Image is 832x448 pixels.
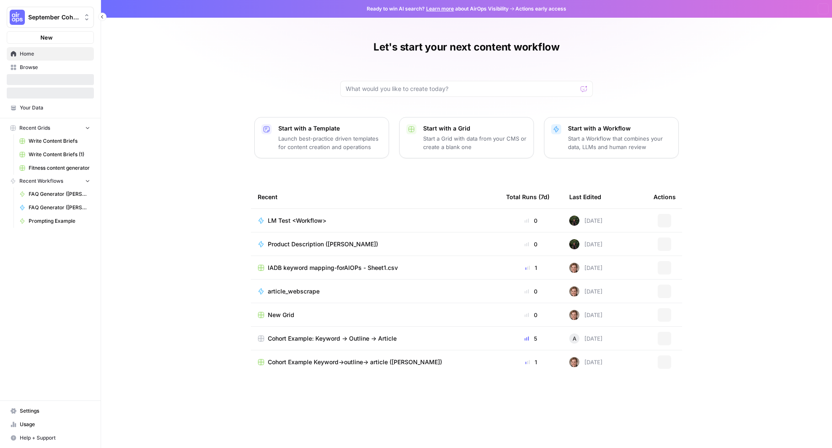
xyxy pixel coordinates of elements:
a: New Grid [258,311,493,319]
a: Learn more [426,5,454,12]
span: LM Test <Workflow> [268,216,326,225]
a: FAQ Generator ([PERSON_NAME]) [16,187,94,201]
div: 1 [506,358,556,366]
a: IADB keyword mapping-forAIOPs - Sheet1.csv [258,264,493,272]
img: 894gttvz9wke5ep6j4bcvijddnxm [569,286,579,296]
button: Recent Grids [7,122,94,134]
a: LM Test <Workflow> [258,216,493,225]
button: Workspace: September Cohort [7,7,94,28]
span: Cohort Example: Keyword -> Outline -> Article [268,334,397,343]
div: 1 [506,264,556,272]
span: Usage [20,421,90,428]
a: Prompting Example [16,214,94,228]
span: Cohort Example Keyword->outline-> article ([PERSON_NAME]) [268,358,442,366]
a: Settings [7,404,94,418]
p: Start with a Grid [423,124,527,133]
span: Write Content Briefs (1) [29,151,90,158]
span: Help + Support [20,434,90,442]
div: Actions [653,185,676,208]
div: 0 [506,240,556,248]
a: Usage [7,418,94,431]
a: Your Data [7,101,94,115]
div: 0 [506,287,556,296]
a: Fitness content generator [16,161,94,175]
p: Start with a Workflow [568,124,672,133]
img: 894gttvz9wke5ep6j4bcvijddnxm [569,310,579,320]
div: Recent [258,185,493,208]
div: [DATE] [569,333,603,344]
span: Product Description ([PERSON_NAME]) [268,240,378,248]
span: Browse [20,64,90,71]
button: Start with a GridStart a Grid with data from your CMS or create a blank one [399,117,534,158]
span: article_webscrape [268,287,320,296]
span: Write Content Briefs [29,137,90,145]
img: k4mb3wfmxkkgbto4d7hszpobafmc [569,239,579,249]
div: [DATE] [569,263,603,273]
span: September Cohort [28,13,79,21]
a: Write Content Briefs [16,134,94,148]
span: Fitness content generator [29,164,90,172]
div: Total Runs (7d) [506,185,549,208]
a: FAQ Generator ([PERSON_NAME]) [16,201,94,214]
span: A [573,334,576,343]
span: FAQ Generator ([PERSON_NAME]) [29,190,90,198]
h1: Let's start your next content workflow [373,40,560,54]
span: FAQ Generator ([PERSON_NAME]) [29,204,90,211]
div: 0 [506,216,556,225]
button: Help + Support [7,431,94,445]
a: Write Content Briefs (1) [16,148,94,161]
img: 894gttvz9wke5ep6j4bcvijddnxm [569,357,579,367]
a: Home [7,47,94,61]
div: [DATE] [569,216,603,226]
span: Settings [20,407,90,415]
img: September Cohort Logo [10,10,25,25]
button: Recent Workflows [7,175,94,187]
a: Cohort Example: Keyword -> Outline -> Article [258,334,493,343]
img: 894gttvz9wke5ep6j4bcvijddnxm [569,263,579,273]
button: Start with a TemplateLaunch best-practice driven templates for content creation and operations [254,117,389,158]
button: New [7,31,94,44]
p: Start a Grid with data from your CMS or create a blank one [423,134,527,151]
div: 0 [506,311,556,319]
span: Home [20,50,90,58]
span: New Grid [268,311,294,319]
a: article_webscrape [258,287,493,296]
span: New [40,33,53,42]
div: Last Edited [569,185,601,208]
img: k4mb3wfmxkkgbto4d7hszpobafmc [569,216,579,226]
p: Start a Workflow that combines your data, LLMs and human review [568,134,672,151]
span: Recent Grids [19,124,50,132]
div: [DATE] [569,239,603,249]
button: Start with a WorkflowStart a Workflow that combines your data, LLMs and human review [544,117,679,158]
p: Launch best-practice driven templates for content creation and operations [278,134,382,151]
input: What would you like to create today? [346,85,577,93]
p: Start with a Template [278,124,382,133]
span: Prompting Example [29,217,90,225]
div: [DATE] [569,310,603,320]
div: [DATE] [569,286,603,296]
span: Your Data [20,104,90,112]
a: Product Description ([PERSON_NAME]) [258,240,493,248]
a: Cohort Example Keyword->outline-> article ([PERSON_NAME]) [258,358,493,366]
span: IADB keyword mapping-forAIOPs - Sheet1.csv [268,264,398,272]
span: Ready to win AI search? about AirOps Visibility [367,5,509,13]
span: Actions early access [515,5,566,13]
span: Recent Workflows [19,177,63,185]
div: 5 [506,334,556,343]
div: [DATE] [569,357,603,367]
a: Browse [7,61,94,74]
